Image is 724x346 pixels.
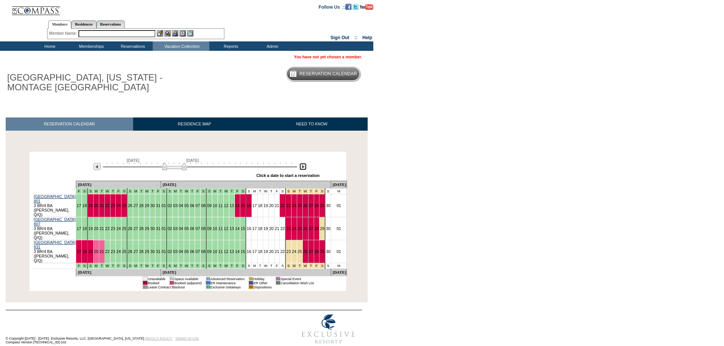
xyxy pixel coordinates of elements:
[195,263,201,269] td: Mountains Mud Season - Fall 2025
[223,263,229,269] td: Mountains Mud Season - Fall 2025
[173,203,178,208] a: 03
[314,189,319,194] td: Thanksgiving
[82,189,87,194] td: Mountains Mud Season - Fall 2025
[302,263,308,269] td: Thanksgiving
[246,263,252,269] td: S
[82,249,87,254] a: 18
[94,249,98,254] a: 20
[241,203,245,208] a: 15
[206,281,210,285] td: 01
[174,277,202,281] td: Space Available
[133,117,256,131] a: RESIDENCE MAP
[209,41,251,51] td: Reports
[94,163,101,170] img: Previous
[77,226,81,231] a: 17
[122,203,126,208] a: 25
[179,30,186,37] img: Reservations
[94,226,98,231] a: 20
[337,249,341,254] a: 01
[291,189,297,194] td: Thanksgiving
[76,189,82,194] td: Mountains Mud Season - Fall 2025
[161,226,166,231] a: 01
[179,226,183,231] a: 04
[280,249,285,254] a: 22
[303,203,308,208] a: 26
[133,263,139,269] td: Mountains Mud Season - Fall 2025
[308,189,314,194] td: Thanksgiving
[360,4,373,9] a: Subscribe to our YouTube Channel
[241,226,245,231] a: 15
[213,226,217,231] a: 10
[280,203,285,208] a: 22
[201,263,206,269] td: Mountains Mud Season - Fall 2025
[173,226,178,231] a: 03
[299,163,307,170] img: Next
[362,35,372,40] a: Help
[145,337,172,340] a: PRIVACY POLICY
[190,249,195,254] a: 06
[353,4,359,9] a: Follow us on Twitter
[70,41,111,51] td: Memberships
[99,189,104,194] td: Mountains Mud Season - Fall 2025
[275,203,279,208] a: 21
[195,203,200,208] a: 07
[314,249,319,254] a: 28
[235,249,240,254] a: 14
[156,249,160,254] a: 31
[257,189,263,194] td: T
[186,158,199,163] span: [DATE]
[111,203,115,208] a: 23
[138,263,144,269] td: Mountains Mud Season - Fall 2025
[179,203,183,208] a: 04
[184,189,189,194] td: Mountains Mud Season - Fall 2025
[127,158,140,163] span: [DATE]
[253,281,272,285] td: ER Other
[144,263,150,269] td: Mountains Mud Season - Fall 2025
[258,226,262,231] a: 18
[178,189,184,194] td: Mountains Mud Season - Fall 2025
[251,41,292,51] td: Admin
[190,226,195,231] a: 06
[218,203,223,208] a: 11
[105,226,110,231] a: 22
[330,35,349,40] a: Sign Out
[331,269,347,276] td: [DATE]
[247,203,251,208] a: 16
[206,263,212,269] td: Mountains Mud Season - Fall 2025
[263,189,268,194] td: W
[156,226,160,231] a: 31
[6,117,133,131] a: RESERVATION CALENDAR
[105,203,110,208] a: 22
[268,263,274,269] td: T
[263,263,268,269] td: W
[161,269,331,276] td: [DATE]
[155,263,161,269] td: Mountains Mud Season - Fall 2025
[121,263,127,269] td: Mountains Mud Season - Fall 2025
[161,263,167,269] td: Mountains Mud Season - Fall 2025
[77,203,81,208] a: 17
[133,249,138,254] a: 27
[167,226,172,231] a: 02
[153,41,209,51] td: Vacation Collection
[291,263,297,269] td: Thanksgiving
[326,249,330,254] a: 30
[240,263,246,269] td: Mountains Mud Season - Fall 2025
[195,226,200,231] a: 07
[88,249,93,254] a: 19
[111,41,153,51] td: Reservations
[116,226,121,231] a: 24
[280,226,285,231] a: 22
[111,226,115,231] a: 23
[172,30,178,37] img: Impersonate
[320,203,324,208] a: 29
[116,189,121,194] td: Mountains Mud Season - Fall 2025
[161,189,167,194] td: Mountains Mud Season - Fall 2025
[235,189,240,194] td: Mountains Mud Season - Fall 2025
[28,41,70,51] td: Home
[309,249,313,254] a: 27
[252,226,257,231] a: 17
[230,203,234,208] a: 13
[49,30,78,37] div: Member Name:
[247,249,251,254] a: 16
[110,189,116,194] td: Mountains Mud Season - Fall 2025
